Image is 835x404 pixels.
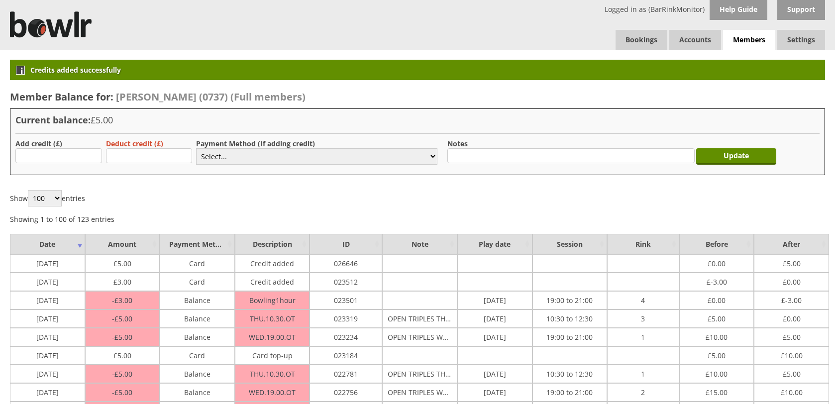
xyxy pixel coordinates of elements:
span: 5.00 [708,348,726,360]
td: Balance [160,365,235,383]
td: Balance [160,309,235,328]
select: Showentries [28,190,62,206]
td: Note : activate to sort column ascending [382,234,457,254]
span: 0.00 [783,275,801,287]
td: Bowling1hour [235,291,310,309]
td: [DATE] [10,383,85,402]
span: 5.00 [112,369,132,379]
td: [DATE] [10,328,85,346]
span: 10.00 [706,367,728,379]
label: Show entries [10,194,85,203]
span: -3.00 [781,293,802,305]
span: 5.00 [112,314,132,323]
td: Credit added [235,254,310,273]
td: Play date : activate to sort column ascending [457,234,532,254]
span: 5.00 [783,330,801,342]
span: 0.00 [708,293,726,305]
td: OPEN TRIPLES WED 19-00 [382,328,457,346]
td: [DATE] [457,328,532,346]
span: 5.00 [112,332,132,342]
td: [DATE] [457,309,532,328]
td: 023184 [310,346,382,365]
td: Balance [160,328,235,346]
h2: Member Balance for: [10,90,825,103]
td: 10:30 to 12:30 [532,365,608,383]
td: Amount : activate to sort column ascending [85,234,160,254]
span: [PERSON_NAME] (0737) (Full members) [116,90,306,103]
td: Before : activate to sort column ascending [679,234,754,254]
td: OPEN TRIPLES THURS 10-30 [382,365,457,383]
span: 5.00 [783,256,801,268]
td: 026646 [310,254,382,273]
td: Card [160,346,235,365]
td: [DATE] [10,254,85,273]
td: [DATE] [10,365,85,383]
td: Session : activate to sort column ascending [532,234,608,254]
td: 3 [607,309,679,328]
td: 19:00 to 21:00 [532,328,608,346]
a: Bookings [616,30,667,50]
span: Members [723,30,775,50]
td: 022756 [310,383,382,402]
td: THU.10.30.OT [235,365,310,383]
td: Card [160,273,235,291]
td: Payment Method : activate to sort column ascending [160,234,235,254]
input: Update [696,148,777,165]
td: 023319 [310,309,382,328]
td: Description : activate to sort column ascending [235,234,310,254]
td: Rink : activate to sort column ascending [607,234,679,254]
div: Showing 1 to 100 of 123 entries [10,209,114,224]
h3: Current balance: [15,114,820,126]
span: 10.00 [781,385,803,397]
span: 3.00 [113,275,131,287]
td: [DATE] [457,383,532,402]
td: ID : activate to sort column ascending [310,234,382,254]
label: Add credit (£) [15,139,62,148]
td: 023512 [310,273,382,291]
span: 0.00 [708,256,726,268]
td: After : activate to sort column ascending [754,234,829,254]
a: [PERSON_NAME] (0737) (Full members) [113,90,306,103]
span: 15.00 [706,385,728,397]
span: 5.00 [783,367,801,379]
div: Credits added successfully [10,60,825,80]
td: Card [160,254,235,273]
td: Credit added [235,273,310,291]
span: 10.00 [781,348,803,360]
span: 10.00 [706,330,728,342]
span: 0.00 [783,311,801,323]
td: [DATE] [10,273,85,291]
td: OPEN TRIPLES WED 19-00 [382,383,457,402]
td: [DATE] [457,365,532,383]
span: Settings [777,30,825,50]
td: THU.10.30.OT [235,309,310,328]
span: 5.00 [708,311,726,323]
span: Accounts [669,30,721,50]
td: [DATE] [457,291,532,309]
td: Balance [160,291,235,309]
span: 5.00 [112,388,132,397]
td: 19:00 to 21:00 [532,383,608,402]
td: Date : activate to sort column ascending [10,234,85,254]
td: [DATE] [10,291,85,309]
span: 5.00 [113,348,131,360]
td: Balance [160,383,235,402]
label: Deduct credit (£) [106,139,163,148]
label: Notes [447,139,468,148]
td: [DATE] [10,346,85,365]
span: 3.00 [112,296,132,305]
td: 1 [607,328,679,346]
td: Card top-up [235,346,310,365]
td: 2 [607,383,679,402]
span: -3.00 [707,275,727,287]
td: 10:30 to 12:30 [532,309,608,328]
td: 023501 [310,291,382,309]
td: 1 [607,365,679,383]
td: 19:00 to 21:00 [532,291,608,309]
span: £5.00 [91,114,113,126]
td: 022781 [310,365,382,383]
label: Payment Method (If adding credit) [196,139,315,148]
td: 023234 [310,328,382,346]
td: OPEN TRIPLES THURS 10-30 [382,309,457,328]
td: WED.19.00.OT [235,328,310,346]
